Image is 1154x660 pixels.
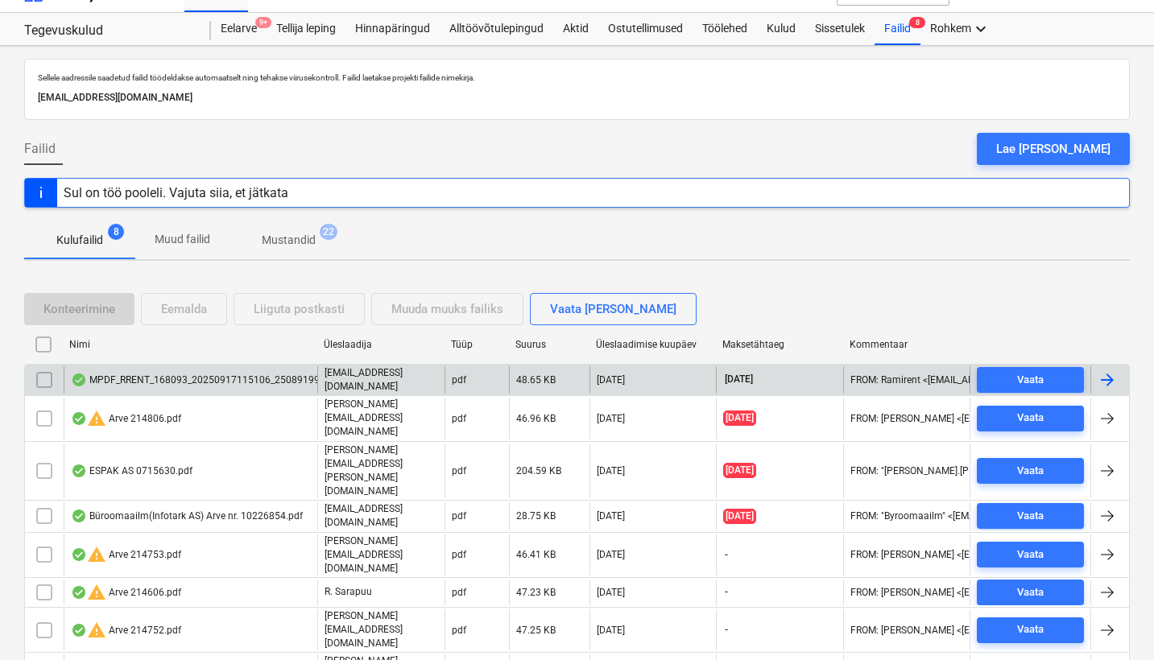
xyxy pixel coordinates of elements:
[977,406,1084,431] button: Vaata
[596,339,710,350] div: Üleslaadimise kuupäev
[71,409,181,428] div: Arve 214806.pdf
[516,465,561,476] div: 204.59 KB
[108,224,124,240] span: 8
[693,13,757,45] a: Töölehed
[87,409,106,428] span: warning
[597,510,625,522] div: [DATE]
[71,373,337,386] div: MPDF_RRENT_168093_20250917115106_25089199.pdf
[38,89,1116,106] p: [EMAIL_ADDRESS][DOMAIN_NAME]
[977,542,1084,567] button: Vaata
[325,534,438,575] p: [PERSON_NAME][EMAIL_ADDRESS][DOMAIN_NAME]
[977,367,1084,393] button: Vaata
[56,232,103,249] p: Kulufailid
[597,374,625,386] div: [DATE]
[597,587,625,598] div: [DATE]
[452,413,466,424] div: pdf
[597,413,625,424] div: [DATE]
[71,548,87,561] div: Andmed failist loetud
[87,545,106,564] span: warning
[452,465,466,476] div: pdf
[69,339,311,350] div: Nimi
[325,502,438,530] p: [EMAIL_ADDRESS][DOMAIN_NAME]
[267,13,345,45] a: Tellija leping
[262,232,316,249] p: Mustandid
[723,548,730,562] span: -
[516,510,556,522] div: 28.75 KB
[723,509,756,524] span: [DATE]
[325,443,438,499] p: [PERSON_NAME][EMAIL_ADDRESS][PERSON_NAME][DOMAIN_NAME]
[553,13,598,45] a: Aktid
[71,509,87,522] div: Andmed failist loetud
[64,185,288,200] div: Sul on töö pooleli. Vajuta siia, et jätkata
[723,410,756,426] span: [DATE]
[515,339,583,350] div: Suurus
[516,549,556,560] div: 46.41 KB
[71,412,87,425] div: Andmed failist loetud
[452,510,466,522] div: pdf
[1017,621,1044,639] div: Vaata
[1017,546,1044,564] div: Vaata
[451,339,503,350] div: Tüüp
[875,13,920,45] div: Failid
[516,625,556,636] div: 47.25 KB
[757,13,805,45] a: Kulud
[325,398,438,439] p: [PERSON_NAME][EMAIL_ADDRESS][DOMAIN_NAME]
[516,413,556,424] div: 46.96 KB
[723,585,730,599] span: -
[71,586,87,599] div: Andmed failist loetud
[211,13,267,45] div: Eelarve
[324,339,438,350] div: Üleslaadija
[320,224,337,240] span: 22
[1017,507,1044,526] div: Vaata
[516,374,556,386] div: 48.65 KB
[71,545,181,564] div: Arve 214753.pdf
[723,623,730,637] span: -
[920,13,1000,45] div: Rohkem
[71,583,181,602] div: Arve 214606.pdf
[1017,584,1044,602] div: Vaata
[87,621,106,640] span: warning
[71,509,303,522] div: Büroomaailm(Infotark AS) Arve nr. 10226854.pdf
[977,458,1084,484] button: Vaata
[255,17,271,28] span: 9+
[550,299,676,320] div: Vaata [PERSON_NAME]
[977,580,1084,605] button: Vaata
[452,374,466,386] div: pdf
[977,133,1130,165] button: Lae [PERSON_NAME]
[1017,409,1044,427] div: Vaata
[971,19,991,39] i: keyboard_arrow_down
[597,625,625,636] div: [DATE]
[325,585,372,599] p: R. Sarapuu
[345,13,440,45] a: Hinnapäringud
[24,23,192,39] div: Tegevuskulud
[909,17,925,28] span: 8
[1017,462,1044,481] div: Vaata
[977,617,1084,643] button: Vaata
[1073,583,1154,660] iframe: Chat Widget
[71,464,192,477] div: ESPAK AS 0715630.pdf
[516,587,556,598] div: 47.23 KB
[440,13,553,45] a: Alltöövõtulepingud
[71,464,87,477] div: Andmed failist loetud
[71,621,181,640] div: Arve 214752.pdf
[875,13,920,45] a: Failid8
[598,13,693,45] a: Ostutellimused
[452,625,466,636] div: pdf
[155,231,210,248] p: Muud failid
[805,13,875,45] div: Sissetulek
[452,549,466,560] div: pdf
[325,366,438,394] p: [EMAIL_ADDRESS][DOMAIN_NAME]
[530,293,697,325] button: Vaata [PERSON_NAME]
[211,13,267,45] a: Eelarve9+
[325,609,438,650] p: [PERSON_NAME][EMAIL_ADDRESS][DOMAIN_NAME]
[71,624,87,637] div: Andmed failist loetud
[723,373,755,386] span: [DATE]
